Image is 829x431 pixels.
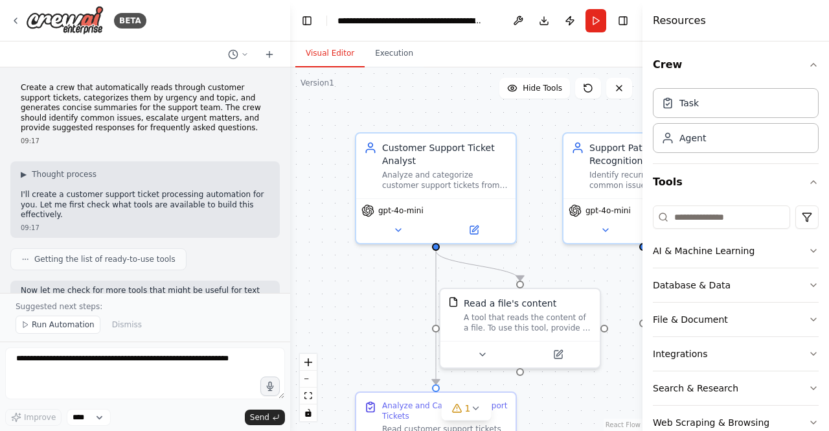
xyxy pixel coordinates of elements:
[21,169,27,180] span: ▶
[653,47,819,83] button: Crew
[562,132,724,244] div: Support Pattern Recognition SpecialistIdentify recurring patterns and common issues across catego...
[589,170,715,191] div: Identify recurring patterns and common issues across categorized customer support tickets, detect...
[300,388,317,404] button: fit view
[337,14,483,27] nav: breadcrumb
[259,47,280,62] button: Start a new chat
[32,320,95,330] span: Run Automation
[300,371,317,388] button: zoom out
[378,205,424,216] span: gpt-4o-mini
[26,6,104,35] img: Logo
[382,141,508,167] div: Customer Support Ticket Analyst
[653,83,819,163] div: Crew
[24,412,56,423] span: Improve
[679,97,699,110] div: Task
[382,401,508,421] div: Analyze and Categorize Support Tickets
[365,40,424,67] button: Execution
[606,421,641,428] a: React Flow attribution
[464,297,556,310] div: Read a file's content
[34,254,176,264] span: Getting the list of ready-to-use tools
[114,13,146,29] div: BETA
[589,141,715,167] div: Support Pattern Recognition Specialist
[585,205,631,216] span: gpt-4o-mini
[112,320,142,330] span: Dismiss
[21,223,269,233] div: 09:17
[32,169,97,180] span: Thought process
[223,47,254,62] button: Switch to previous chat
[300,354,317,421] div: React Flow controls
[653,303,819,336] button: File & Document
[16,316,100,334] button: Run Automation
[614,12,632,30] button: Hide right sidebar
[523,83,562,93] span: Hide Tools
[429,251,527,281] g: Edge from 414d7d2a-4d88-48b6-94f6-6f726e507f48 to e9dac200-367f-429e-b118-aecc63833597
[382,170,508,191] div: Analyze and categorize customer support tickets from {ticket_source}, determining urgency levels ...
[439,288,601,369] div: FileReadToolRead a file's contentA tool that reads the content of a file. To use this tool, provi...
[301,78,334,88] div: Version 1
[355,132,517,244] div: Customer Support Ticket AnalystAnalyze and categorize customer support tickets from {ticket_sourc...
[437,222,510,238] button: Open in side panel
[521,347,595,362] button: Open in side panel
[245,410,285,425] button: Send
[464,312,592,333] div: A tool that reads the content of a file. To use this tool, provide a 'file_path' parameter with t...
[653,13,706,29] h4: Resources
[21,190,269,220] p: I'll create a customer support ticket processing automation for you. Let me first check what tool...
[16,301,275,312] p: Suggested next steps:
[653,337,819,371] button: Integrations
[653,234,819,268] button: AI & Machine Learning
[653,371,819,405] button: Search & Research
[465,402,471,415] span: 1
[653,164,819,200] button: Tools
[448,297,459,307] img: FileReadTool
[21,136,269,146] div: 09:17
[300,354,317,371] button: zoom in
[442,397,492,421] button: 1
[260,377,280,396] button: Click to speak your automation idea
[499,78,570,99] button: Hide Tools
[21,169,97,180] button: ▶Thought process
[250,412,269,423] span: Send
[429,251,442,384] g: Edge from 414d7d2a-4d88-48b6-94f6-6f726e507f48 to 1b828436-52f1-4879-a1a5-469aaba24cd0
[679,132,706,145] div: Agent
[5,409,62,426] button: Improve
[106,316,148,334] button: Dismiss
[653,268,819,302] button: Database & Data
[300,404,317,421] button: toggle interactivity
[298,12,316,30] button: Hide left sidebar
[21,83,269,134] p: Create a crew that automatically reads through customer support tickets, categorizes them by urge...
[295,40,365,67] button: Visual Editor
[21,286,269,306] p: Now let me check for more tools that might be useful for text analysis, document processing, or d...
